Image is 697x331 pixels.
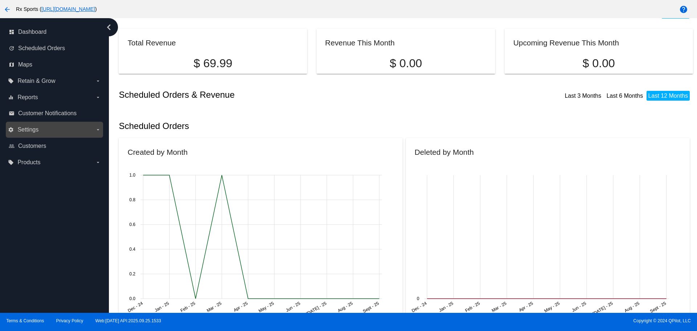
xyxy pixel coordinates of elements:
i: chevron_left [103,21,115,33]
h2: Scheduled Orders [119,121,406,131]
text: 1.0 [130,173,136,178]
text: Apr - 25 [233,301,249,313]
text: Aug - 25 [337,301,354,314]
a: update Scheduled Orders [9,43,101,54]
text: Feb - 25 [464,301,481,314]
i: dashboard [9,29,15,35]
a: [URL][DOMAIN_NAME] [41,6,95,12]
text: Dec - 24 [127,301,144,314]
a: dashboard Dashboard [9,26,101,38]
i: arrow_drop_down [95,78,101,84]
i: arrow_drop_down [95,160,101,165]
i: settings [8,127,14,133]
i: people_outline [9,143,15,149]
text: Jan - 25 [438,301,455,313]
h2: Scheduled Orders & Revenue [119,90,406,100]
i: local_offer [8,78,14,84]
span: Settings [17,126,38,133]
h2: Deleted by Month [415,148,474,156]
text: May - 25 [258,301,275,314]
span: Customers [18,143,46,149]
text: Sept - 25 [649,301,667,314]
text: Jan - 25 [154,301,170,313]
text: Dec - 24 [411,301,428,314]
a: Last 12 Months [648,93,688,99]
a: Terms & Conditions [6,318,44,323]
h2: Revenue This Month [325,39,395,47]
span: Reports [17,94,38,101]
p: $ 69.99 [127,57,298,70]
text: Apr - 25 [518,301,534,313]
i: arrow_drop_down [95,94,101,100]
a: people_outline Customers [9,140,101,152]
text: 0.4 [130,247,136,252]
text: 0.6 [130,222,136,227]
text: Sept - 25 [362,301,380,314]
h2: Upcoming Revenue This Month [513,39,619,47]
a: Privacy Policy [56,318,83,323]
span: Scheduled Orders [18,45,65,52]
i: update [9,45,15,51]
span: Customer Notifications [18,110,77,117]
span: Maps [18,61,32,68]
text: [DATE] - 25 [306,301,328,316]
text: 0.8 [130,197,136,202]
text: [DATE] - 25 [592,301,614,316]
text: Jun - 25 [571,301,587,313]
i: local_offer [8,160,14,165]
span: Products [17,159,40,166]
mat-icon: arrow_back [3,5,12,14]
i: equalizer [8,94,14,100]
a: email Customer Notifications [9,108,101,119]
text: 0.0 [130,296,136,301]
text: May - 25 [543,301,561,314]
mat-icon: help [679,5,688,14]
text: Mar - 25 [206,301,223,314]
i: arrow_drop_down [95,127,101,133]
text: Jun - 25 [285,301,301,313]
a: Web:[DATE] API:2025.09.25.1533 [95,318,161,323]
text: Aug - 25 [624,301,641,314]
span: Retain & Grow [17,78,55,84]
text: Mar - 25 [491,301,508,314]
span: Rx Sports ( ) [16,6,97,12]
i: map [9,62,15,68]
span: Dashboard [18,29,46,35]
i: email [9,110,15,116]
a: map Maps [9,59,101,70]
span: Copyright © 2024 QPilot, LLC [355,318,691,323]
a: Last 6 Months [607,93,643,99]
text: 0.2 [130,271,136,276]
text: 0 [417,296,419,301]
p: $ 0.00 [513,57,684,70]
h2: Total Revenue [127,39,176,47]
a: Last 3 Months [565,93,602,99]
text: Feb - 25 [180,301,196,314]
p: $ 0.00 [325,57,487,70]
h2: Created by Month [127,148,187,156]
